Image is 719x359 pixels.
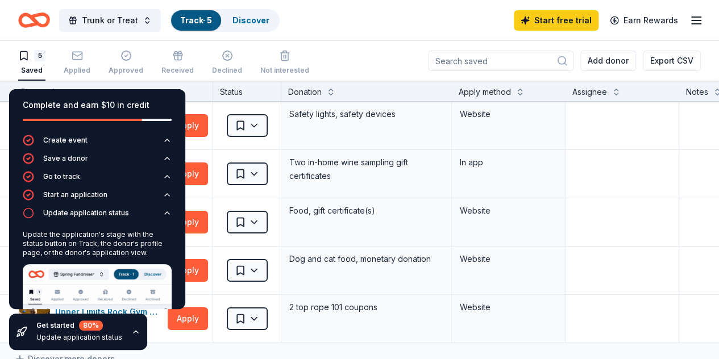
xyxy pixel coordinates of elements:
div: In app [460,156,557,169]
div: Received [161,66,194,75]
div: Complete and earn $10 in credit [23,98,172,112]
div: Create event [43,136,88,145]
div: Save a donor [43,154,88,163]
div: Approved [109,66,143,75]
div: Get started [36,320,122,331]
button: Trunk or Treat [59,9,161,32]
div: Update the application's stage with the status button on Track, the donor's profile page, or the ... [23,230,172,257]
button: Applied [64,45,90,81]
button: Received [161,45,194,81]
div: Donation [288,85,322,99]
a: Earn Rewards [603,10,685,31]
div: 2 top rope 101 coupons [288,299,444,315]
div: Notes [686,85,708,99]
div: Saved [18,66,45,75]
div: Go to track [43,172,80,181]
input: Search saved [428,51,573,71]
button: Approved [109,45,143,81]
span: Trunk or Treat [82,14,138,27]
div: Dog and cat food, monetary donation [288,251,444,267]
button: Export CSV [643,51,701,71]
button: Save a donor [23,153,172,171]
div: Two in-home wine sampling gift certificates [288,155,444,184]
div: Food, gift certificate(s) [288,203,444,219]
div: Update application status [36,333,122,342]
button: Create event [23,135,172,153]
div: Apply method [459,85,511,99]
button: Start an application [23,189,172,207]
div: Status [213,81,281,101]
a: Start free trial [514,10,599,31]
div: Start an application [43,190,107,199]
a: Discover [232,15,269,25]
div: 80 % [79,320,103,331]
button: 5Saved [18,45,45,81]
div: Website [460,107,557,121]
button: Update application status [23,207,172,226]
a: Home [18,7,50,34]
button: Add donor [580,51,636,71]
a: Track· 5 [180,15,212,25]
button: Go to track [23,171,172,189]
div: Applied [64,66,90,75]
div: Safety lights, safety devices [288,106,444,122]
div: Website [460,300,557,314]
div: 5 [34,50,45,61]
div: Declined [212,66,242,75]
button: Declined [212,45,242,81]
div: Assignee [572,85,607,99]
button: Not interested [260,45,309,81]
div: Not interested [260,66,309,75]
button: Track· 5Discover [170,9,280,32]
div: Update application status [43,208,129,218]
div: Website [460,252,557,266]
div: Website [460,204,557,218]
